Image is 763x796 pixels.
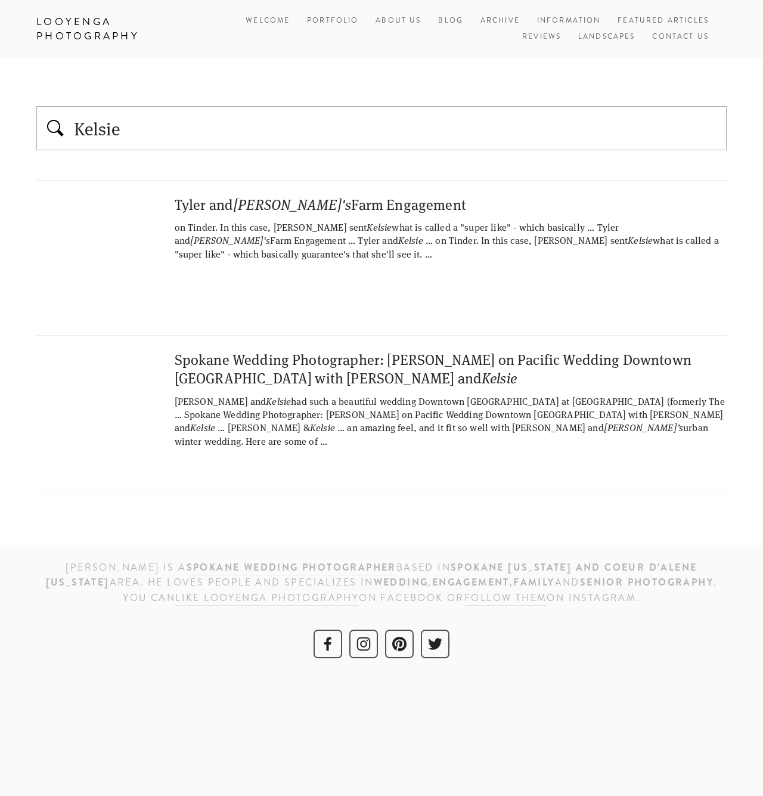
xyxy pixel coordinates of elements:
em: [PERSON_NAME]'s [190,234,270,246]
div: Spokane Wedding Photographer: [PERSON_NAME] on Pacific Wedding Downtown [GEOGRAPHIC_DATA] with [P... [36,350,727,387]
strong: Spokane wedding photographer [187,560,396,574]
a: Welcome [246,13,290,29]
span: … [337,421,345,433]
div: Tyler and Farm Engagement [36,195,727,213]
a: Contact Us [652,29,709,45]
em: Kelsie [266,395,291,407]
a: Blog [438,13,463,29]
span: [PERSON_NAME] & [228,421,335,433]
a: Portfolio [307,16,358,26]
strong: SPOKANE [US_STATE] and Coeur d’Alene [US_STATE] [46,560,701,590]
a: Archive [480,13,520,29]
strong: wedding [374,575,429,589]
a: Facebook [314,630,342,658]
span: … [426,234,433,246]
a: Twitter [421,630,449,658]
a: follow them [464,591,547,606]
span: an amazing feel, and it fit so well with [PERSON_NAME] and urban winter wedding. Here are some of [175,421,708,447]
span: … [348,234,355,246]
a: like Looyenga Photography [175,591,359,606]
em: Kelsie [310,421,335,433]
span: … [218,421,225,433]
em: [PERSON_NAME]'s [233,194,351,214]
a: Instagram [349,630,378,658]
span: Spokane Wedding Photographer: [PERSON_NAME] on Pacific Wedding Downtown [GEOGRAPHIC_DATA] with [P... [175,408,724,433]
span: [PERSON_NAME] and had such a beautiful wedding Downtown [GEOGRAPHIC_DATA] at [GEOGRAPHIC_DATA] (f... [175,395,725,407]
span: on Tinder. In this case, [PERSON_NAME] sent what is called a "super like" - which basically [175,221,585,233]
strong: engagement [432,575,510,589]
span: … [425,247,432,260]
span: on Tinder. In this case, [PERSON_NAME] sent what is called a "super like" - which basically guara... [175,234,719,259]
a: Landscapes [578,29,635,45]
span: Tyler and [358,234,423,246]
h3: [PERSON_NAME] is a based IN area. He loves people and specializes in , , and . You can on Faceboo... [36,560,727,606]
em: Kelsie [482,368,517,388]
em: [PERSON_NAME]’s [604,421,683,433]
span: … [175,408,182,420]
a: Looyenga Photography [27,12,185,47]
em: Kelsie [190,421,215,433]
div: Tyler and[PERSON_NAME]'sFarm Engagement on Tinder. In this case, [PERSON_NAME] sentKelsiewhat is ... [36,181,727,336]
em: Kelsie [367,221,392,233]
a: Pinterest [385,630,414,658]
strong: senior photography [580,575,714,589]
div: Spokane Wedding Photographer: [PERSON_NAME] on Pacific Wedding Downtown [GEOGRAPHIC_DATA] with [P... [36,335,727,491]
span: Tyler and Farm Engagement [175,221,619,246]
input: Type to search… [73,116,719,141]
a: Featured Articles [618,13,709,29]
a: Reviews [522,29,561,45]
span: … [587,221,594,233]
a: Information [537,16,601,26]
span: … [320,435,327,447]
strong: family [513,575,554,589]
em: Kelsie [398,234,423,246]
a: Spokane wedding photographer [187,560,396,575]
em: Kelsie [628,234,653,246]
a: About Us [376,13,421,29]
